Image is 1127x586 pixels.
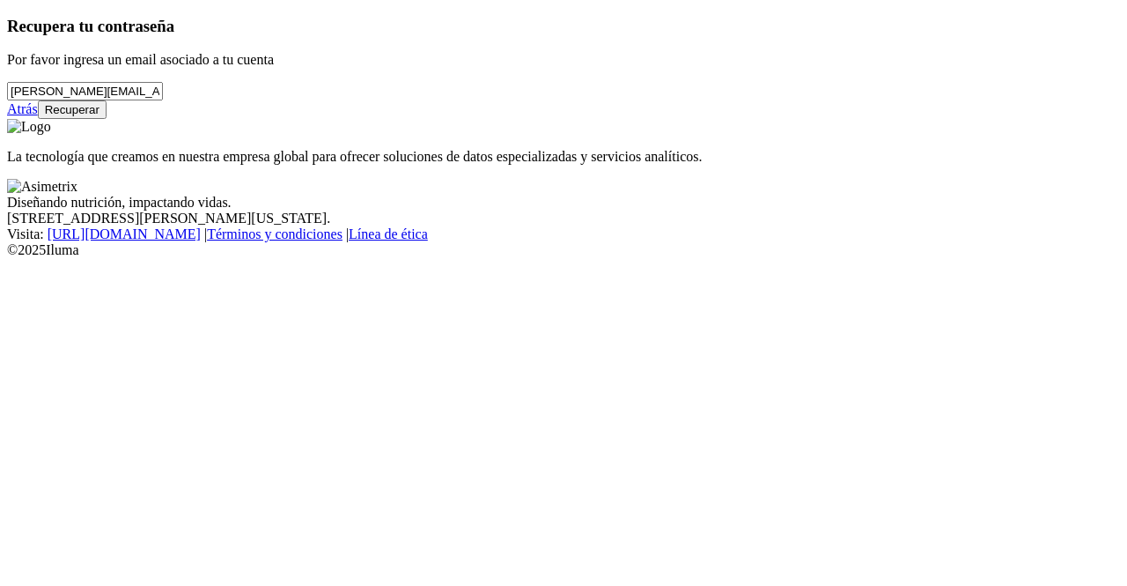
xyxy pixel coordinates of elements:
[349,226,428,241] a: Línea de ética
[7,195,1120,211] div: Diseñando nutrición, impactando vidas.
[7,226,1120,242] div: Visita : | |
[207,226,343,241] a: Términos y condiciones
[7,52,1120,68] p: Por favor ingresa un email asociado a tu cuenta
[7,82,163,100] input: Tu correo
[7,119,51,135] img: Logo
[7,17,1120,36] h3: Recupera tu contraseña
[7,149,1120,165] p: La tecnología que creamos en nuestra empresa global para ofrecer soluciones de datos especializad...
[7,242,1120,258] div: © 2025 Iluma
[7,179,77,195] img: Asimetrix
[7,211,1120,226] div: [STREET_ADDRESS][PERSON_NAME][US_STATE].
[7,101,38,116] a: Atrás
[48,226,201,241] a: [URL][DOMAIN_NAME]
[38,100,107,119] button: Recuperar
